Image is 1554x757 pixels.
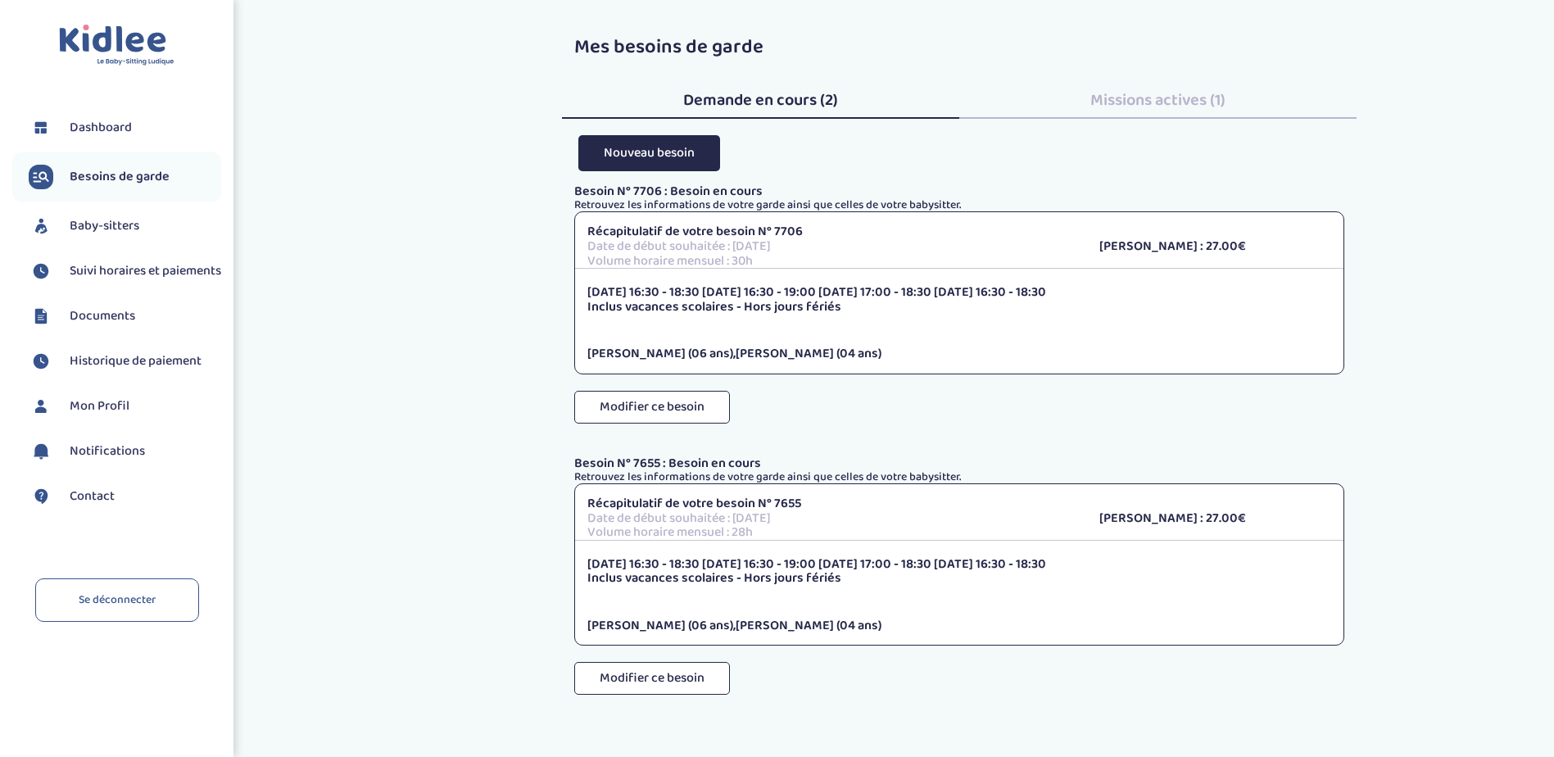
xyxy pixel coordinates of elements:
[578,135,720,170] button: Nouveau besoin
[70,261,221,281] span: Suivi horaires et paiements
[1099,239,1331,254] p: [PERSON_NAME] : 27.00€
[29,484,53,509] img: contact.svg
[70,442,145,461] span: Notifications
[587,239,1075,254] p: Date de début souhaitée : [DATE]
[29,165,53,189] img: besoin.svg
[587,347,1331,361] p: ,
[587,619,1331,633] p: ,
[29,394,221,419] a: Mon Profil
[29,165,221,189] a: Besoins de garde
[70,351,202,371] span: Historique de paiement
[29,304,53,329] img: documents.svg
[59,25,174,66] img: logo.svg
[29,349,221,374] a: Historique de paiement
[574,199,1344,211] p: Retrouvez les informations de votre garde ainsi que celles de votre babysitter.
[70,487,115,506] span: Contact
[1099,511,1331,526] p: [PERSON_NAME] : 27.00€
[574,391,730,424] button: Modifier ce besoin
[29,394,53,419] img: profil.svg
[587,224,1075,239] p: Récapitulatif de votre besoin N° 7706
[70,306,135,326] span: Documents
[587,254,1075,269] p: Volume horaire mensuel : 30h
[574,31,763,63] span: Mes besoins de garde
[29,116,221,140] a: Dashboard
[35,578,199,622] a: Se déconnecter
[587,615,733,636] span: [PERSON_NAME] (06 ans)
[587,571,1331,586] p: Inclus vacances scolaires - Hors jours fériés
[587,511,1075,526] p: Date de début souhaitée : [DATE]
[29,349,53,374] img: suivihoraire.svg
[574,456,1344,471] p: Besoin N° 7655 : Besoin en cours
[70,397,129,416] span: Mon Profil
[574,184,1344,199] p: Besoin N° 7706 : Besoin en cours
[29,439,53,464] img: notification.svg
[70,216,139,236] span: Baby-sitters
[587,285,1331,300] p: [DATE] 16:30 - 18:30 [DATE] 16:30 - 19:00 [DATE] 17:00 - 18:30 [DATE] 16:30 - 18:30
[683,87,838,113] span: Demande en cours (2)
[587,496,1075,511] p: Récapitulatif de votre besoin N° 7655
[574,662,730,695] button: Modifier ce besoin
[1090,87,1226,113] span: Missions actives (1)
[574,471,1344,483] p: Retrouvez les informations de votre garde ainsi que celles de votre babysitter.
[587,525,1075,540] p: Volume horaire mensuel : 28h
[736,615,881,636] span: [PERSON_NAME] (04 ans)
[587,557,1331,572] p: [DATE] 16:30 - 18:30 [DATE] 16:30 - 19:00 [DATE] 17:00 - 18:30 [DATE] 16:30 - 18:30
[29,439,221,464] a: Notifications
[29,214,53,238] img: babysitters.svg
[29,304,221,329] a: Documents
[587,300,1331,315] p: Inclus vacances scolaires - Hors jours fériés
[70,167,170,187] span: Besoins de garde
[29,259,53,283] img: suivihoraire.svg
[29,259,221,283] a: Suivi horaires et paiements
[736,343,881,364] span: [PERSON_NAME] (04 ans)
[70,118,132,138] span: Dashboard
[29,116,53,140] img: dashboard.svg
[29,214,221,238] a: Baby-sitters
[587,343,733,364] span: [PERSON_NAME] (06 ans)
[574,678,730,710] a: Modifier ce besoin
[29,484,221,509] a: Contact
[574,406,730,438] a: Modifier ce besoin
